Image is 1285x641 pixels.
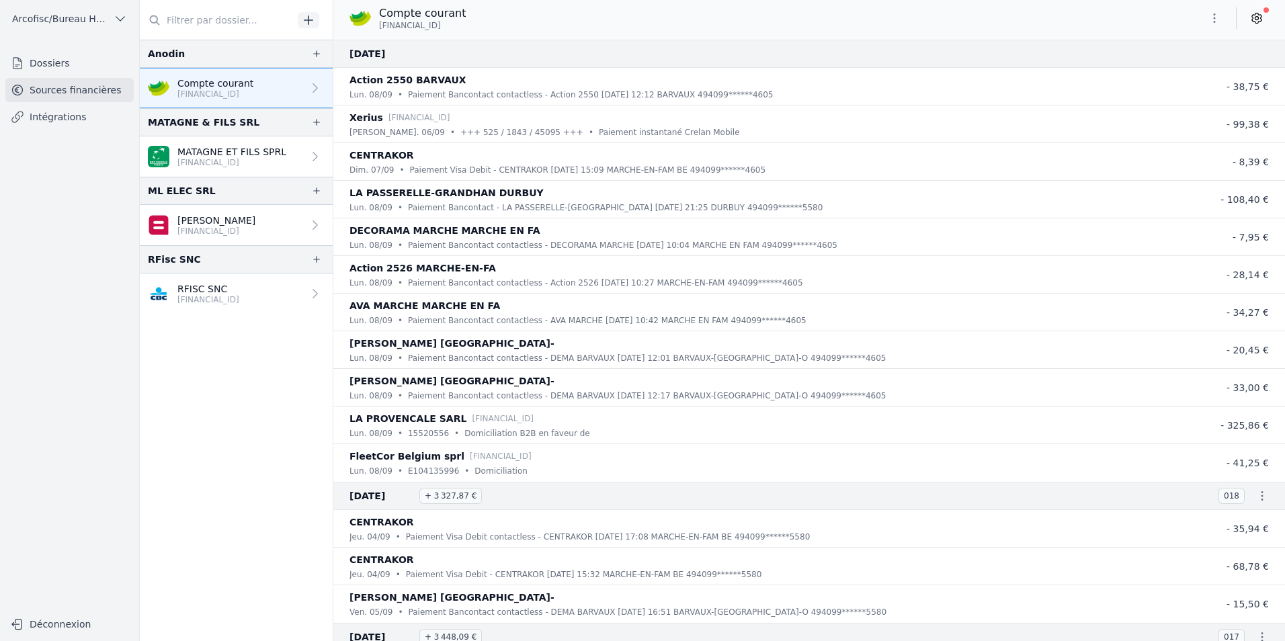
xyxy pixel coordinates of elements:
[5,51,134,75] a: Dossiers
[409,605,886,619] p: Paiement Bancontact contactless - DEMA BARVAUX [DATE] 16:51 BARVAUX-[GEOGRAPHIC_DATA]-O 494099***...
[349,314,392,327] p: lun. 08/09
[1227,307,1269,318] span: - 34,27 €
[450,126,455,139] div: •
[349,163,394,177] p: dim. 07/09
[1233,232,1269,243] span: - 7,95 €
[408,201,823,214] p: Paiement Bancontact - LA PASSERELLE-[GEOGRAPHIC_DATA] [DATE] 21:25 DURBUY 494099******5580
[398,427,403,440] div: •
[349,298,500,314] p: AVA MARCHE MARCHE EN FA
[349,46,414,62] span: [DATE]
[408,276,803,290] p: Paiement Bancontact contactless - Action 2526 [DATE] 10:27 MARCHE-EN-FAM 494099******4605
[398,351,403,365] div: •
[349,260,496,276] p: Action 2526 MARCHE-EN-FA
[140,136,333,177] a: MATAGNE ET FILS SPRL [FINANCIAL_ID]
[1227,345,1269,355] span: - 20,45 €
[177,145,286,159] p: MATAGNE ET FILS SPRL
[1220,194,1269,205] span: - 108,40 €
[177,226,255,237] p: [FINANCIAL_ID]
[454,427,459,440] div: •
[148,146,169,167] img: BNP_BE_BUSINESS_GEBABEBB.png
[599,126,740,139] p: Paiement instantané Crelan Mobile
[349,147,414,163] p: CENTRAKOR
[408,88,773,101] p: Paiement Bancontact contactless - Action 2550 [DATE] 12:12 BARVAUX 494099******4605
[1233,157,1269,167] span: - 8,39 €
[396,568,401,581] div: •
[1220,420,1269,431] span: - 325,86 €
[148,46,185,62] div: Anodin
[399,163,404,177] div: •
[349,389,392,402] p: lun. 08/09
[349,201,392,214] p: lun. 08/09
[398,314,403,327] div: •
[349,126,445,139] p: [PERSON_NAME]. 06/09
[398,239,403,252] div: •
[140,68,333,108] a: Compte courant [FINANCIAL_ID]
[398,88,403,101] div: •
[349,552,414,568] p: CENTRAKOR
[408,389,886,402] p: Paiement Bancontact contactless - DEMA BARVAUX [DATE] 12:17 BARVAUX-[GEOGRAPHIC_DATA]-O 494099***...
[148,214,169,236] img: belfius-1.png
[177,77,253,90] p: Compte courant
[5,8,134,30] button: Arcofisc/Bureau Haot
[349,589,554,605] p: [PERSON_NAME] [GEOGRAPHIC_DATA]-
[408,464,459,478] p: E104135996
[5,613,134,635] button: Déconnexion
[349,239,392,252] p: lun. 08/09
[177,89,253,99] p: [FINANCIAL_ID]
[140,8,293,32] input: Filtrer par dossier...
[1227,382,1269,393] span: - 33,00 €
[148,251,201,267] div: RFisc SNC
[349,7,371,29] img: crelan.png
[349,568,390,581] p: jeu. 04/09
[398,464,403,478] div: •
[177,282,239,296] p: RFISC SNC
[398,605,403,619] div: •
[349,464,392,478] p: lun. 08/09
[140,273,333,314] a: RFISC SNC [FINANCIAL_ID]
[410,163,766,177] p: Paiement Visa Debit - CENTRAKOR [DATE] 15:09 MARCHE-EN-FAM BE 494099******4605
[148,77,169,99] img: crelan.png
[349,110,383,126] p: Xerius
[140,205,333,245] a: [PERSON_NAME] [FINANCIAL_ID]
[379,20,441,31] span: [FINANCIAL_ID]
[349,222,540,239] p: DECORAMA MARCHE MARCHE EN FA
[396,530,401,544] div: •
[1227,81,1269,92] span: - 38,75 €
[177,157,286,168] p: [FINANCIAL_ID]
[349,605,392,619] p: ven. 05/09
[349,448,464,464] p: FleetCor Belgium sprl
[349,72,466,88] p: Action 2550 BARVAUX
[12,12,108,26] span: Arcofisc/Bureau Haot
[349,427,392,440] p: lun. 08/09
[148,114,259,130] div: MATAGNE & FILS SRL
[1227,599,1269,609] span: - 15,50 €
[1227,561,1269,572] span: - 68,78 €
[406,568,762,581] p: Paiement Visa Debit - CENTRAKOR [DATE] 15:32 MARCHE-EN-FAM BE 494099******5580
[349,373,554,389] p: [PERSON_NAME] [GEOGRAPHIC_DATA]-
[1218,488,1245,504] span: 018
[349,185,544,201] p: LA PASSERELLE-GRANDHAN DURBUY
[177,294,239,305] p: [FINANCIAL_ID]
[1227,458,1269,468] span: - 41,25 €
[349,530,390,544] p: jeu. 04/09
[419,488,482,504] span: + 3 327,87 €
[408,427,449,440] p: 15520556
[464,427,590,440] p: Domiciliation B2B en faveur de
[1227,119,1269,130] span: - 99,38 €
[398,389,403,402] div: •
[349,351,392,365] p: lun. 08/09
[148,283,169,304] img: CBC_CREGBEBB.png
[349,335,554,351] p: [PERSON_NAME] [GEOGRAPHIC_DATA]-
[408,314,806,327] p: Paiement Bancontact contactless - AVA MARCHE [DATE] 10:42 MARCHE EN FAM 494099******4605
[349,514,414,530] p: CENTRAKOR
[379,5,466,22] p: Compte courant
[5,105,134,129] a: Intégrations
[408,351,886,365] p: Paiement Bancontact contactless - DEMA BARVAUX [DATE] 12:01 BARVAUX-[GEOGRAPHIC_DATA]-O 494099***...
[349,88,392,101] p: lun. 08/09
[1227,269,1269,280] span: - 28,14 €
[398,201,403,214] div: •
[408,239,837,252] p: Paiement Bancontact contactless - DECORAMA MARCHE [DATE] 10:04 MARCHE EN FAM 494099******4605
[349,411,466,427] p: LA PROVENCALE SARL
[589,126,593,139] div: •
[349,488,414,504] span: [DATE]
